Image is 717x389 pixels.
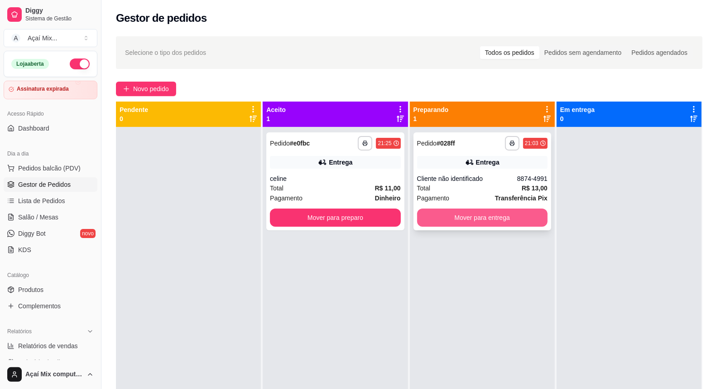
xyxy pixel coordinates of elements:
div: Entrega [476,158,500,167]
span: Sistema de Gestão [25,15,94,22]
a: Dashboard [4,121,97,136]
span: Dashboard [18,124,49,133]
span: Pagamento [417,193,450,203]
button: Mover para entrega [417,209,548,227]
span: Relatórios [7,328,32,335]
p: Pendente [120,105,148,114]
span: Pedido [417,140,437,147]
div: Cliente não identificado [417,174,517,183]
p: 0 [560,114,595,123]
span: Selecione o tipo dos pedidos [125,48,206,58]
div: celine [270,174,400,183]
a: Lista de Pedidos [4,194,97,208]
div: Entrega [329,158,352,167]
button: Select a team [4,29,97,47]
div: Todos os pedidos [480,46,539,59]
button: Novo pedido [116,82,176,96]
div: Pedidos agendados [626,46,693,59]
a: Relatórios de vendas [4,339,97,353]
button: Açaí Mix computador [4,364,97,385]
strong: R$ 13,00 [522,185,548,192]
p: Em entrega [560,105,595,114]
button: Pedidos balcão (PDV) [4,161,97,175]
a: Gestor de Pedidos [4,177,97,192]
p: 1 [414,114,449,123]
p: 1 [266,114,286,123]
article: Assinatura expirada [17,86,69,92]
a: Relatório de clientes [4,355,97,370]
p: Aceito [266,105,286,114]
div: Acesso Rápido [4,107,97,121]
span: Complementos [18,301,61,311]
span: Relatório de clientes [18,358,76,367]
a: Salão / Mesas [4,210,97,224]
a: Complementos [4,299,97,313]
p: Preparando [414,105,449,114]
span: Novo pedido [133,84,169,94]
div: Açaí Mix ... [28,34,57,43]
button: Mover para preparo [270,209,400,227]
span: KDS [18,245,31,254]
div: Pedidos sem agendamento [539,46,626,59]
span: Total [417,183,431,193]
strong: # 028ff [437,140,455,147]
span: plus [123,86,130,92]
strong: Transferência Pix [495,194,548,202]
div: 8874-4991 [517,174,548,183]
span: Pagamento [270,193,303,203]
div: Catálogo [4,268,97,282]
a: KDS [4,243,97,257]
button: Alterar Status [70,58,90,69]
span: Pedidos balcão (PDV) [18,164,81,173]
strong: # e0fbc [290,140,310,147]
h2: Gestor de pedidos [116,11,207,25]
span: Diggy Bot [18,229,46,238]
span: Salão / Mesas [18,213,58,222]
strong: Dinheiro [375,194,401,202]
div: 21:25 [378,140,391,147]
span: Produtos [18,285,43,294]
span: A [11,34,20,43]
a: Produtos [4,282,97,297]
span: Gestor de Pedidos [18,180,71,189]
strong: R$ 11,00 [375,185,401,192]
a: Diggy Botnovo [4,226,97,241]
span: Diggy [25,7,94,15]
span: Lista de Pedidos [18,196,65,205]
a: Assinatura expirada [4,81,97,99]
div: Dia a dia [4,146,97,161]
span: Açaí Mix computador [25,370,83,379]
div: 21:03 [525,140,539,147]
p: 0 [120,114,148,123]
span: Pedido [270,140,290,147]
span: Relatórios de vendas [18,341,78,350]
a: DiggySistema de Gestão [4,4,97,25]
span: Total [270,183,284,193]
div: Loja aberta [11,59,49,69]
